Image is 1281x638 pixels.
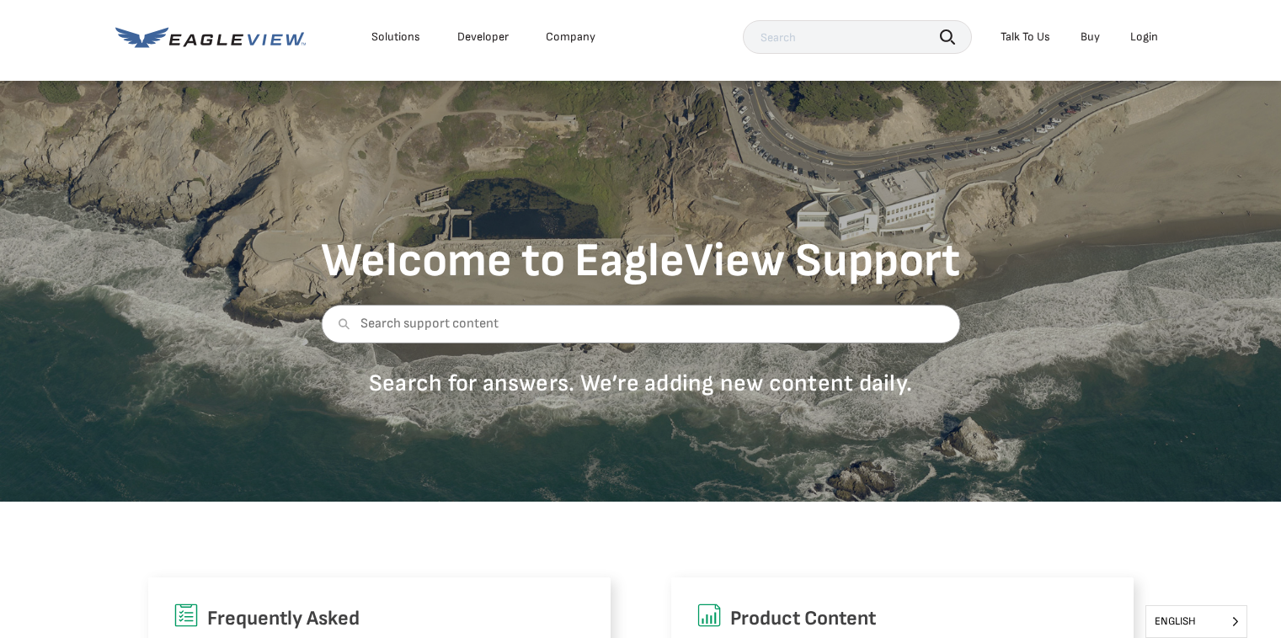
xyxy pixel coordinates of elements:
[697,603,1108,635] h6: Product Content
[743,20,972,54] input: Search
[321,369,960,398] p: Search for answers. We’re adding new content daily.
[457,29,509,45] a: Developer
[173,603,585,635] h6: Frequently Asked
[321,305,960,343] input: Search support content
[546,29,595,45] div: Company
[1081,29,1100,45] a: Buy
[371,29,420,45] div: Solutions
[1130,29,1158,45] div: Login
[1001,29,1050,45] div: Talk To Us
[1146,606,1246,637] span: English
[1145,605,1247,638] aside: Language selected: English
[321,232,960,291] h1: Welcome to EagleView Support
